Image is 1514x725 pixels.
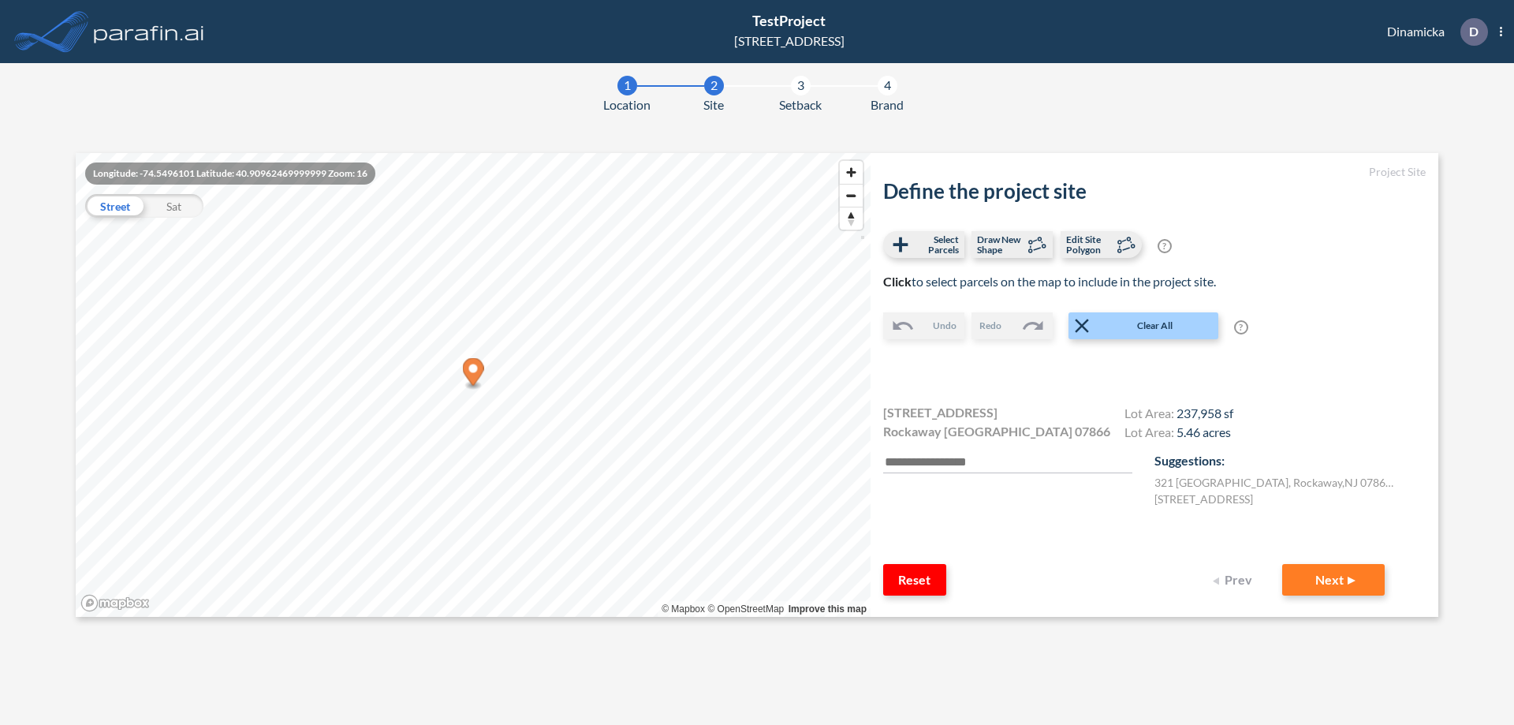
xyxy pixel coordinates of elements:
[80,594,150,612] a: Mapbox homepage
[883,564,946,596] button: Reset
[1158,239,1172,253] span: ?
[1068,312,1218,339] button: Clear All
[912,234,959,255] span: Select Parcels
[883,274,1216,289] span: to select parcels on the map to include in the project site.
[76,153,871,617] canvas: Map
[1124,424,1233,443] h4: Lot Area:
[840,161,863,184] button: Zoom in
[840,184,863,207] button: Zoom out
[979,319,1001,333] span: Redo
[85,194,144,218] div: Street
[1124,405,1233,424] h4: Lot Area:
[1203,564,1266,596] button: Prev
[1363,18,1502,46] div: Dinamicka
[791,76,811,95] div: 3
[144,194,203,218] div: Sat
[1282,564,1385,596] button: Next
[617,76,637,95] div: 1
[752,12,826,29] span: TestProject
[91,16,207,47] img: logo
[840,185,863,207] span: Zoom out
[734,32,845,50] div: [STREET_ADDRESS]
[1177,405,1233,420] span: 237,958 sf
[1234,320,1248,334] span: ?
[883,179,1426,204] h2: Define the project site
[603,95,651,114] span: Location
[707,604,784,615] a: OpenStreetMap
[1066,234,1113,255] span: Edit Site Polygon
[883,312,964,339] button: Undo
[662,604,705,615] a: Mapbox
[1177,424,1231,439] span: 5.46 acres
[789,604,867,615] a: Improve this map
[883,274,912,289] b: Click
[977,234,1024,255] span: Draw New Shape
[840,207,863,230] button: Reset bearing to north
[883,166,1426,179] h5: Project Site
[1154,491,1253,507] label: [STREET_ADDRESS]
[1469,24,1479,39] p: D
[1154,451,1426,470] p: Suggestions:
[933,319,957,333] span: Undo
[883,422,1110,441] span: Rockaway [GEOGRAPHIC_DATA] 07866
[85,163,375,185] div: Longitude: -74.5496101 Latitude: 40.90962469999999 Zoom: 16
[871,95,904,114] span: Brand
[878,76,897,95] div: 4
[779,95,822,114] span: Setback
[883,403,998,422] span: [STREET_ADDRESS]
[1094,319,1217,333] span: Clear All
[463,358,484,391] div: Map marker
[703,95,724,114] span: Site
[704,76,724,95] div: 2
[971,312,1053,339] button: Redo
[1154,474,1399,491] label: 321 [GEOGRAPHIC_DATA] , Rockaway , NJ 07866 , US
